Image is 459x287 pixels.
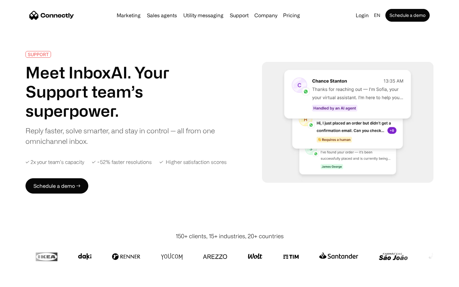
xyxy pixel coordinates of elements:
[92,159,152,165] div: ✓ ~52% faster resolutions
[25,125,219,146] div: Reply faster, solve smarter, and stay in control — all from one omnichannel inbox.
[181,13,226,18] a: Utility messaging
[227,13,251,18] a: Support
[28,52,49,57] div: SUPPORT
[176,232,284,240] div: 150+ clients, 15+ industries, 20+ countries
[13,276,38,285] ul: Language list
[353,11,371,20] a: Login
[254,11,277,20] div: Company
[25,159,84,165] div: ✓ 2x your team’s capacity
[114,13,143,18] a: Marketing
[280,13,302,18] a: Pricing
[25,63,219,120] h1: Meet InboxAI. Your Support team’s superpower.
[6,275,38,285] aside: Language selected: English
[144,13,179,18] a: Sales agents
[385,9,430,22] a: Schedule a demo
[25,178,88,194] a: Schedule a demo →
[159,159,227,165] div: ✓ Higher satisfaction scores
[374,11,380,20] div: en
